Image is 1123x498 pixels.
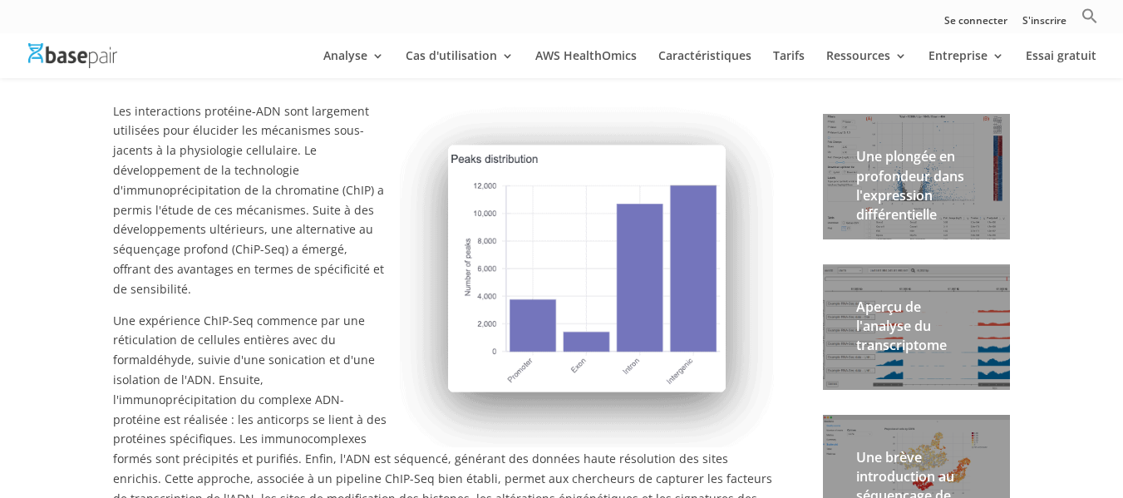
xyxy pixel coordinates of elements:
a: Ressources [826,50,907,78]
img: Distribution des pics [400,90,774,447]
font: Analyse [323,47,367,63]
font: Ressources [826,47,890,63]
font: Se connecter [944,13,1007,27]
a: S'inscrire [1022,16,1066,33]
font: Tarifs [773,47,805,63]
font: Entreprise [928,47,988,63]
a: Entreprise [928,50,1004,78]
font: Aperçu de l'analyse du transcriptome [856,298,947,354]
a: Se connecter [944,16,1007,33]
a: Essai gratuit [1026,50,1096,78]
font: Une plongée en profondeur dans l'expression différentielle [856,147,964,224]
svg: Recherche [1081,7,1098,24]
a: Analyse [323,50,384,78]
font: Les interactions protéine-ADN sont largement utilisées pour élucider les mécanismes sous-jacents ... [113,103,384,297]
iframe: Contrôleur de discussion Drift Widget [804,378,1103,478]
font: Caractéristiques [658,47,751,63]
a: Tarifs [773,50,805,78]
a: AWS HealthOmics [535,50,637,78]
img: Paire de base [28,43,117,67]
font: Essai gratuit [1026,47,1096,63]
a: Cas d'utilisation [406,50,514,78]
a: Lien vers l'icône de recherche [1081,7,1098,33]
font: AWS HealthOmics [535,47,637,63]
font: S'inscrire [1022,13,1066,27]
font: Cas d'utilisation [406,47,497,63]
a: Caractéristiques [658,50,751,78]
